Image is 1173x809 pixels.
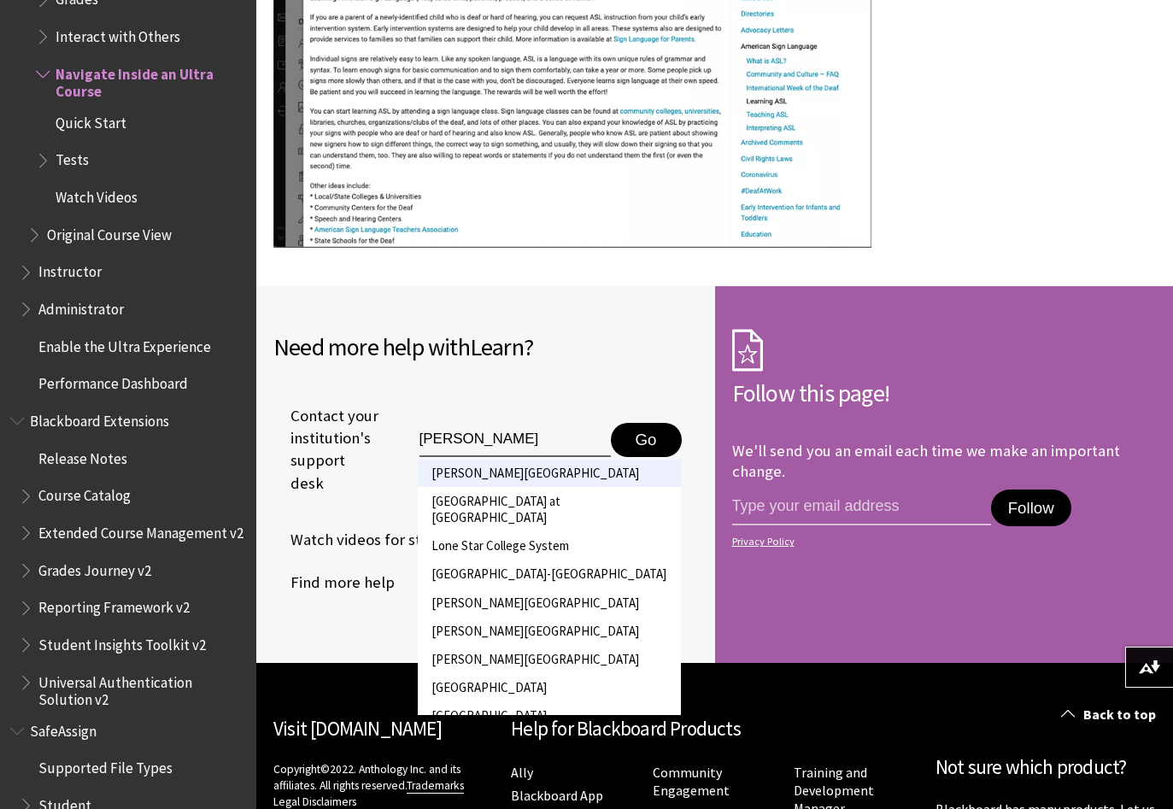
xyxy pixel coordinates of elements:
[418,617,681,645] li: [PERSON_NAME][GEOGRAPHIC_DATA]
[30,407,169,430] span: Blackboard Extensions
[418,701,681,730] li: [GEOGRAPHIC_DATA]
[418,673,681,701] li: [GEOGRAPHIC_DATA]
[273,405,380,495] span: Contact your institution's support desk
[273,716,442,741] a: Visit [DOMAIN_NAME]
[418,560,681,588] li: [GEOGRAPHIC_DATA]-[GEOGRAPHIC_DATA]
[56,108,126,132] span: Quick Start
[418,589,681,617] li: [PERSON_NAME][GEOGRAPHIC_DATA]
[732,329,763,372] img: Subscription Icon
[732,536,1152,548] a: Privacy Policy
[273,527,469,553] a: Watch videos for students
[273,329,698,365] h2: Need more help with ?
[418,487,681,531] li: [GEOGRAPHIC_DATA] at [GEOGRAPHIC_DATA]
[511,787,603,805] a: Blackboard App
[38,332,211,355] span: Enable the Ultra Experience
[418,459,681,487] li: [PERSON_NAME][GEOGRAPHIC_DATA]
[38,630,206,654] span: Student Insights Toolkit v2
[38,519,243,542] span: Extended Course Management v2
[38,482,131,505] span: Course Catalog
[611,423,682,457] button: Go
[56,22,180,45] span: Interact with Others
[38,668,244,708] span: Universal Authentication Solution v2
[511,714,918,744] h2: Help for Blackboard Products
[935,753,1156,783] h2: Not sure which product?
[1048,699,1173,730] a: Back to top
[56,146,89,169] span: Tests
[470,331,524,362] span: Learn
[653,764,730,800] a: Community Engagement
[38,444,127,467] span: Release Notes
[38,258,102,281] span: Instructor
[38,594,190,617] span: Reporting Framework v2
[991,490,1071,527] button: Follow
[419,423,611,457] input: Type institution name to get support
[56,60,244,100] span: Navigate Inside an Ultra Course
[732,441,1120,481] p: We'll send you an email each time we make an important change.
[418,531,681,560] li: Lone Star College System
[56,183,138,206] span: Watch Videos
[511,764,533,782] a: Ally
[732,375,1157,411] h2: Follow this page!
[38,556,151,579] span: Grades Journey v2
[732,490,991,525] input: email address
[418,645,681,673] li: [PERSON_NAME][GEOGRAPHIC_DATA]
[273,570,395,595] a: Find more help
[38,754,173,777] span: Supported File Types
[407,778,464,794] a: Trademarks
[38,370,188,393] span: Performance Dashboard
[10,407,246,708] nav: Book outline for Blackboard Extensions
[30,717,97,740] span: SafeAssign
[38,295,124,318] span: Administrator
[47,220,172,243] span: Original Course View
